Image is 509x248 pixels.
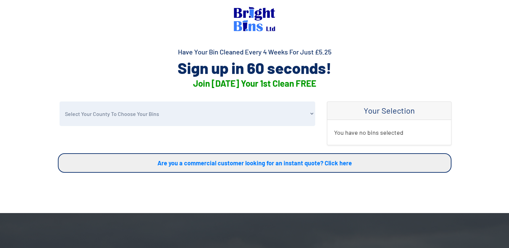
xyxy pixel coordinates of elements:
[193,78,316,88] span: Join [DATE] Your 1st Clean FREE
[334,127,444,138] p: You have no bins selected
[58,47,451,56] h4: Have Your Bin Cleaned Every 4 Weeks For Just £5.25
[334,106,444,116] h4: Your Selection
[58,153,451,173] a: Are you a commercial customer looking for an instant quote? Click here
[58,58,451,78] h2: Sign up in 60 seconds!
